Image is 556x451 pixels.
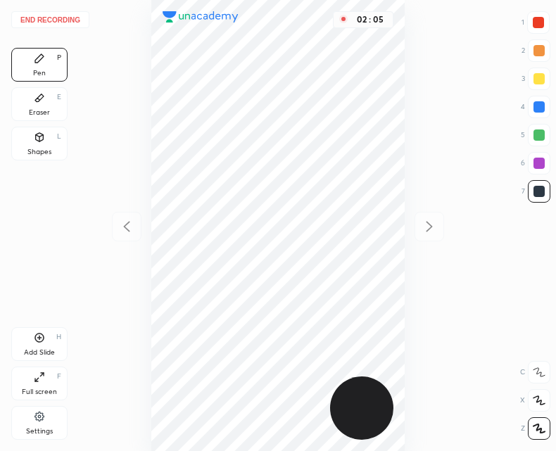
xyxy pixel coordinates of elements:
div: C [520,361,550,383]
div: 4 [521,96,550,118]
div: Eraser [29,109,50,116]
div: Shapes [27,148,51,155]
div: Add Slide [24,349,55,356]
div: 7 [522,180,550,203]
img: logo.38c385cc.svg [163,11,239,23]
div: X [520,389,550,412]
div: 6 [521,152,550,174]
div: 02 : 05 [353,15,387,25]
div: H [56,334,61,341]
div: 2 [522,39,550,62]
div: Settings [26,428,53,435]
div: 3 [522,68,550,90]
div: Z [521,417,550,440]
div: E [57,94,61,101]
div: 5 [521,124,550,146]
div: Pen [33,70,46,77]
div: F [57,373,61,380]
button: End recording [11,11,89,28]
div: Full screen [22,388,57,395]
div: P [57,54,61,61]
div: 1 [522,11,550,34]
div: L [57,133,61,140]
